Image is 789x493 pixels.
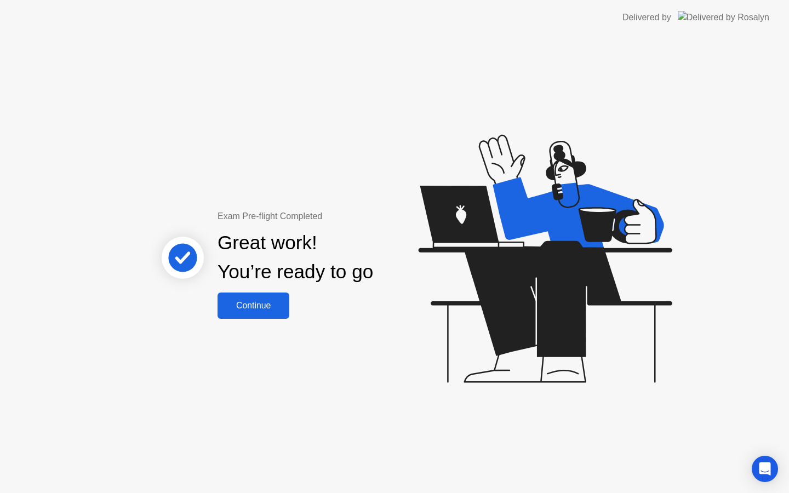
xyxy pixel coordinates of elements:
img: Delivered by Rosalyn [678,11,769,24]
div: Delivered by [622,11,671,24]
button: Continue [218,293,289,319]
div: Open Intercom Messenger [752,456,778,482]
div: Great work! You’re ready to go [218,228,373,286]
div: Exam Pre-flight Completed [218,210,444,223]
div: Continue [221,301,286,311]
